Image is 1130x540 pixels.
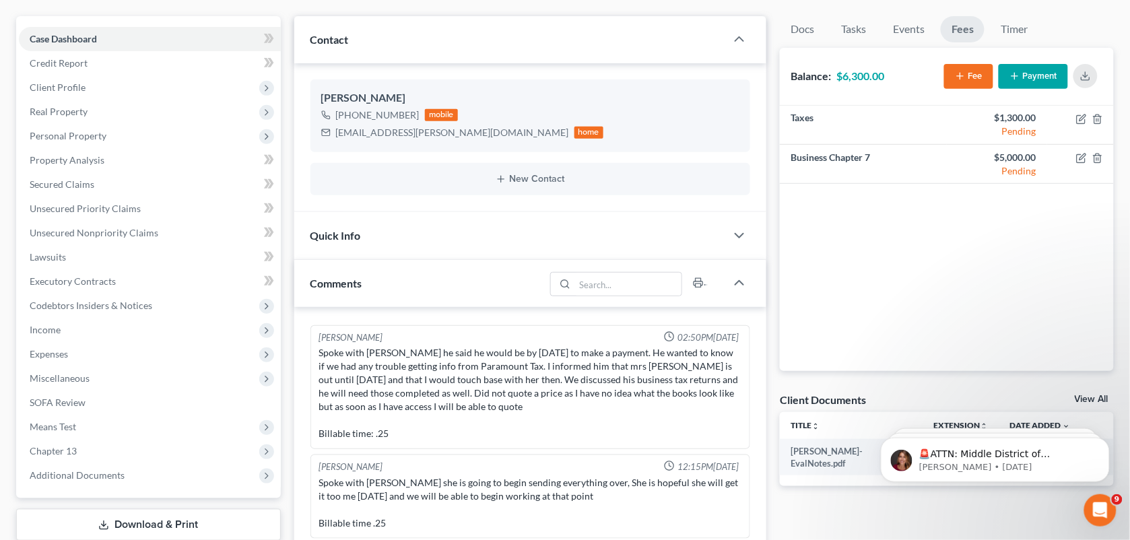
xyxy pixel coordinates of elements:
span: 9 [1112,494,1123,505]
span: 02:50PM[DATE] [677,331,739,344]
div: $5,000.00 [958,151,1036,164]
div: [PERSON_NAME] [319,331,383,344]
div: Client Documents [780,393,866,407]
input: Search... [575,273,682,296]
button: Fee [944,64,993,89]
span: Secured Claims [30,178,94,190]
button: New Contact [321,174,740,184]
a: Case Dashboard [19,27,281,51]
span: Personal Property [30,130,106,141]
div: Pending [958,164,1036,178]
div: mobile [425,109,459,121]
a: Lawsuits [19,245,281,269]
span: Comments [310,277,362,290]
strong: Balance: [791,69,831,82]
div: Spoke with [PERSON_NAME] he said he would be by [DATE] to make a payment. He wanted to know if we... [319,346,742,440]
a: View All [1075,395,1108,404]
span: 12:15PM[DATE] [677,461,739,473]
span: Case Dashboard [30,33,97,44]
a: SOFA Review [19,391,281,415]
a: Docs [780,16,825,42]
div: Spoke with [PERSON_NAME] she is going to begin sending everything over, She is hopeful she will g... [319,476,742,530]
strong: $6,300.00 [836,69,884,82]
a: Property Analysis [19,148,281,172]
span: Expenses [30,348,68,360]
a: Tasks [830,16,877,42]
a: Timer [990,16,1038,42]
span: Additional Documents [30,469,125,481]
span: Income [30,324,61,335]
span: Unsecured Nonpriority Claims [30,227,158,238]
div: [PERSON_NAME] [321,90,740,106]
a: Secured Claims [19,172,281,197]
iframe: Intercom notifications message [861,409,1130,504]
span: Chapter 13 [30,445,77,457]
a: Executory Contracts [19,269,281,294]
td: [PERSON_NAME]-EvalNotes.pdf [780,439,923,476]
a: Events [882,16,935,42]
td: Taxes [780,106,947,145]
a: Titleunfold_more [791,420,820,430]
span: Credit Report [30,57,88,69]
a: Unsecured Nonpriority Claims [19,221,281,245]
span: SOFA Review [30,397,86,408]
div: Pending [958,125,1036,138]
a: Unsecured Priority Claims [19,197,281,221]
span: Codebtors Insiders & Notices [30,300,152,311]
div: [EMAIL_ADDRESS][PERSON_NAME][DOMAIN_NAME] [336,126,569,139]
div: [PHONE_NUMBER] [336,108,420,122]
span: Executory Contracts [30,275,116,287]
span: Lawsuits [30,251,66,263]
div: home [574,127,604,139]
div: $1,300.00 [958,111,1036,125]
span: Unsecured Priority Claims [30,203,141,214]
td: Business Chapter 7 [780,145,947,184]
a: Credit Report [19,51,281,75]
i: unfold_more [811,422,820,430]
div: [PERSON_NAME] [319,461,383,473]
a: Fees [941,16,985,42]
span: Real Property [30,106,88,117]
span: Quick Info [310,229,361,242]
span: Contact [310,33,349,46]
span: Client Profile [30,81,86,93]
iframe: Intercom live chat [1084,494,1117,527]
span: Miscellaneous [30,372,90,384]
span: Means Test [30,421,76,432]
span: Property Analysis [30,154,104,166]
button: Payment [999,64,1068,89]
